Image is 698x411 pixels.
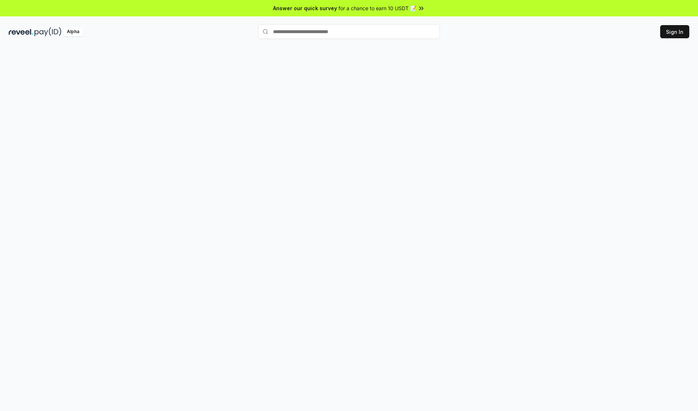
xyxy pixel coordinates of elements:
button: Sign In [660,25,689,38]
img: reveel_dark [9,27,33,36]
span: Answer our quick survey [273,4,337,12]
div: Alpha [63,27,83,36]
span: for a chance to earn 10 USDT 📝 [338,4,416,12]
img: pay_id [35,27,61,36]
